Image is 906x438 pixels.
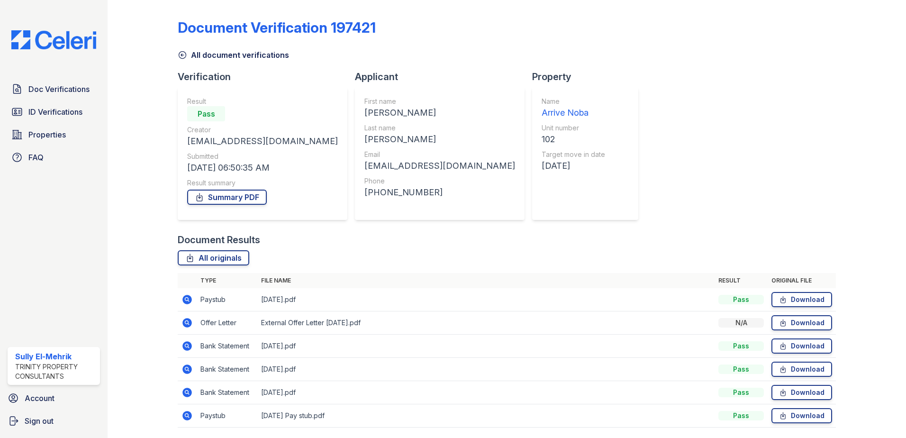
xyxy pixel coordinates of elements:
div: [EMAIL_ADDRESS][DOMAIN_NAME] [187,135,338,148]
div: [EMAIL_ADDRESS][DOMAIN_NAME] [364,159,515,173]
th: Original file [768,273,836,288]
div: [DATE] 06:50:35 AM [187,161,338,174]
div: Submitted [187,152,338,161]
td: External Offer Letter [DATE].pdf [257,311,715,335]
div: Document Results [178,233,260,246]
a: Properties [8,125,100,144]
span: Sign out [25,415,54,427]
div: Pass [718,295,764,304]
img: CE_Logo_Blue-a8612792a0a2168367f1c8372b55b34899dd931a85d93a1a3d3e32e68fde9ad4.png [4,30,104,49]
td: Bank Statement [197,381,257,404]
div: Pass [718,388,764,397]
th: Type [197,273,257,288]
span: Account [25,392,54,404]
a: Download [771,292,832,307]
div: Target move in date [542,150,605,159]
div: Email [364,150,515,159]
td: [DATE].pdf [257,288,715,311]
a: Summary PDF [187,190,267,205]
div: Property [532,70,646,83]
a: Download [771,338,832,354]
div: Phone [364,176,515,186]
td: Bank Statement [197,335,257,358]
div: Verification [178,70,355,83]
a: All originals [178,250,249,265]
td: Bank Statement [197,358,257,381]
div: Pass [187,106,225,121]
div: Name [542,97,605,106]
td: [DATE].pdf [257,335,715,358]
div: Pass [718,365,764,374]
div: [DATE] [542,159,605,173]
a: ID Verifications [8,102,100,121]
div: Trinity Property Consultants [15,362,96,381]
th: File name [257,273,715,288]
div: Sully El-Mehrik [15,351,96,362]
td: Offer Letter [197,311,257,335]
div: Arrive Noba [542,106,605,119]
div: Pass [718,411,764,420]
a: Name Arrive Noba [542,97,605,119]
div: [PERSON_NAME] [364,133,515,146]
a: Download [771,315,832,330]
span: ID Verifications [28,106,82,118]
div: Last name [364,123,515,133]
a: Doc Verifications [8,80,100,99]
div: Applicant [355,70,532,83]
div: 102 [542,133,605,146]
a: Download [771,408,832,423]
a: All document verifications [178,49,289,61]
a: FAQ [8,148,100,167]
span: FAQ [28,152,44,163]
td: [DATE] Pay stub.pdf [257,404,715,428]
div: Document Verification 197421 [178,19,376,36]
td: [DATE].pdf [257,381,715,404]
div: First name [364,97,515,106]
td: Paystub [197,288,257,311]
a: Download [771,385,832,400]
td: [DATE].pdf [257,358,715,381]
th: Result [715,273,768,288]
a: Download [771,362,832,377]
div: [PHONE_NUMBER] [364,186,515,199]
td: Paystub [197,404,257,428]
div: [PERSON_NAME] [364,106,515,119]
div: Result [187,97,338,106]
a: Sign out [4,411,104,430]
div: Result summary [187,178,338,188]
span: Doc Verifications [28,83,90,95]
div: Creator [187,125,338,135]
div: N/A [718,318,764,328]
span: Properties [28,129,66,140]
div: Unit number [542,123,605,133]
a: Account [4,389,104,408]
div: Pass [718,341,764,351]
